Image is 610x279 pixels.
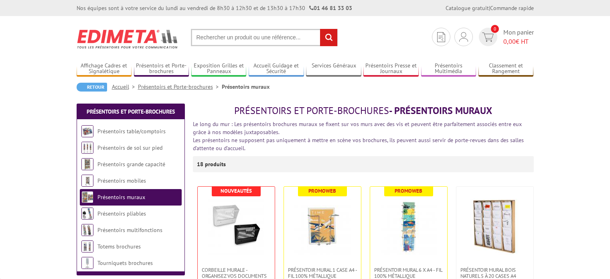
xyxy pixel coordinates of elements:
img: Edimeta [77,24,179,54]
a: Présentoirs mobiles [97,177,146,184]
a: Présentoirs et Porte-brochures [87,108,175,115]
img: Présentoirs mobiles [81,175,93,187]
a: Retour [77,83,107,92]
a: Présentoir mural 6 x A4 - Fil 100% métallique [370,267,447,279]
img: Présentoirs pliables [81,208,93,220]
img: Corbeille Murale - Organisez vos documents format 24 x 32 cm [208,199,264,255]
span: Présentoirs et Porte-brochures [234,104,389,117]
img: Présentoirs table/comptoirs [81,125,93,137]
a: Services Généraux [306,62,361,75]
a: Commande rapide [490,4,534,12]
span: Mon panier [503,28,534,46]
img: Présentoir mural 6 x A4 - Fil 100% métallique [381,199,437,255]
img: Présentoirs multifonctions [81,224,93,236]
a: devis rapide 0 Mon panier 0,00€ HT [477,28,534,46]
a: Accueil Guidage et Sécurité [249,62,304,75]
span: Présentoir mural 6 x A4 - Fil 100% métallique [374,267,443,279]
a: Présentoirs et Porte-brochures [138,83,222,90]
a: Présentoirs table/comptoirs [97,128,166,135]
a: Présentoirs pliables [97,210,146,217]
strong: 01 46 81 33 03 [309,4,352,12]
input: Rechercher un produit ou une référence... [191,29,338,46]
a: Tourniquets brochures [97,259,153,267]
a: Présentoirs Presse et Journaux [363,62,419,75]
p: 18 produits [197,156,227,172]
img: devis rapide [459,32,468,42]
li: Présentoirs muraux [222,83,270,91]
a: Présentoirs muraux [97,193,145,201]
a: Exposition Grilles et Panneaux [191,62,247,75]
img: Totems brochures [81,240,93,253]
img: Tourniquets brochures [81,257,93,269]
img: devis rapide [437,32,445,42]
span: € HT [503,37,534,46]
span: 0 [491,25,499,33]
a: Présentoirs grande capacité [97,161,165,168]
a: Présentoirs de sol sur pied [97,144,162,151]
div: | [446,4,534,12]
a: Présentoirs multifonctions [97,226,162,234]
b: Promoweb [308,187,336,194]
span: 0,00 [503,37,516,45]
div: Nos équipes sont à votre service du lundi au vendredi de 8h30 à 12h30 et de 13h30 à 17h30 [77,4,352,12]
img: devis rapide [482,33,494,42]
img: Présentoirs de sol sur pied [81,142,93,154]
a: Totems brochures [97,243,141,250]
span: Présentoir mural 1 case A4 - Fil 100% métallique [288,267,357,279]
input: rechercher [320,29,337,46]
a: Classement et Rangement [478,62,534,75]
a: Présentoirs Multimédia [421,62,476,75]
img: Présentoirs muraux [81,191,93,203]
a: Présentoir mural 1 case A4 - Fil 100% métallique [284,267,361,279]
a: Catalogue gratuit [446,4,489,12]
a: Accueil [112,83,138,90]
img: Présentoir mural 1 case A4 - Fil 100% métallique [294,199,351,255]
font: Les présentoirs ne supposent pas uniquement à mettre en scène vos brochures, ils peuvent aussi se... [193,136,524,152]
a: Affichage Cadres et Signalétique [77,62,132,75]
img: Présentoirs grande capacité [81,158,93,170]
font: Le long du mur : Les présentoirs brochures muraux se fixent sur vos murs avec des vis et peuvent ... [193,120,522,136]
a: Présentoirs et Porte-brochures [134,62,189,75]
b: Nouveautés [221,187,252,194]
b: Promoweb [395,187,422,194]
img: Présentoir Mural Bois naturel 5 à 20 cases A4 Portrait [467,199,523,255]
h1: - Présentoirs muraux [193,106,534,116]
